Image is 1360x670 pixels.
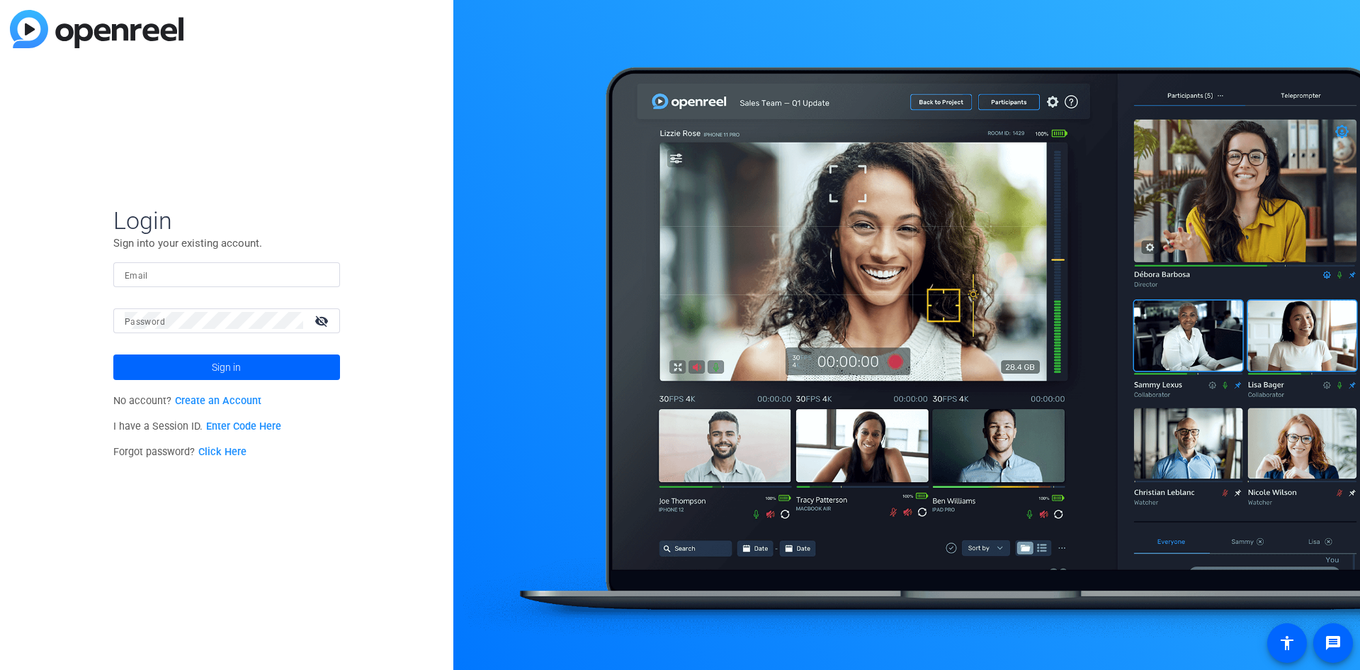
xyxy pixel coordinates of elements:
[212,350,241,385] span: Sign in
[125,271,148,281] mat-label: Email
[113,206,340,235] span: Login
[113,235,340,251] p: Sign into your existing account.
[206,420,281,432] a: Enter Code Here
[175,395,261,407] a: Create an Account
[10,10,183,48] img: blue-gradient.svg
[113,354,340,380] button: Sign in
[125,266,329,283] input: Enter Email Address
[113,395,261,407] span: No account?
[306,311,340,331] mat-icon: visibility_off
[1279,635,1296,652] mat-icon: accessibility
[198,446,246,458] a: Click Here
[1325,635,1342,652] mat-icon: message
[113,446,246,458] span: Forgot password?
[125,317,165,327] mat-label: Password
[113,420,281,432] span: I have a Session ID.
